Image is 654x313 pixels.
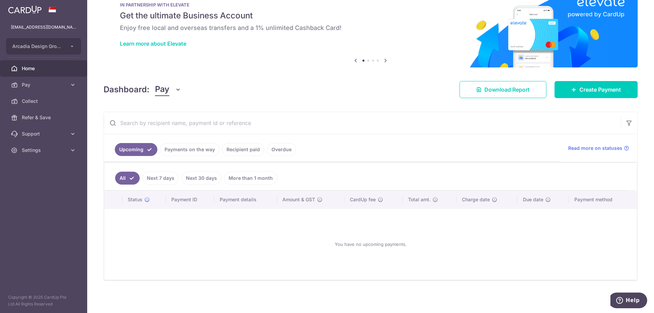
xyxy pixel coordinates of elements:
a: Recipient paid [222,143,264,156]
span: Refer & Save [22,114,67,121]
span: Read more on statuses [568,145,622,152]
span: Settings [22,147,67,154]
th: Payment details [214,191,277,208]
a: Read more on statuses [568,145,629,152]
a: Next 7 days [142,172,179,185]
a: All [115,172,140,185]
span: Home [22,65,67,72]
span: Collect [22,98,67,105]
img: CardUp [8,5,42,14]
a: Next 30 days [182,172,221,185]
a: Create Payment [555,81,638,98]
span: Due date [523,196,543,203]
h6: Enjoy free local and overseas transfers and a 1% unlimited Cashback Card! [120,24,621,32]
span: Amount & GST [282,196,315,203]
th: Payment method [569,191,637,208]
span: Pay [155,83,169,96]
p: IN PARTNERSHIP WITH ELEVATE [120,2,621,7]
span: Support [22,130,67,137]
span: Pay [22,81,67,88]
span: Status [128,196,142,203]
button: Pay [155,83,181,96]
button: Arcadia Design Group Pte Ltd [6,38,81,54]
a: Overdue [267,143,296,156]
div: You have no upcoming payments. [112,214,629,274]
a: More than 1 month [224,172,277,185]
p: [EMAIL_ADDRESS][DOMAIN_NAME] [11,24,76,31]
span: Download Report [484,85,530,94]
span: CardUp fee [350,196,376,203]
span: Total amt. [408,196,431,203]
span: Charge date [462,196,490,203]
a: Learn more about Elevate [120,40,186,47]
a: Upcoming [115,143,157,156]
a: Download Report [460,81,546,98]
iframe: Opens a widget where you can find more information [610,293,647,310]
th: Payment ID [166,191,214,208]
input: Search by recipient name, payment id or reference [104,112,621,134]
h4: Dashboard: [104,83,150,96]
h5: Get the ultimate Business Account [120,10,621,21]
a: Payments on the way [160,143,219,156]
span: Create Payment [579,85,621,94]
span: Arcadia Design Group Pte Ltd [12,43,63,50]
